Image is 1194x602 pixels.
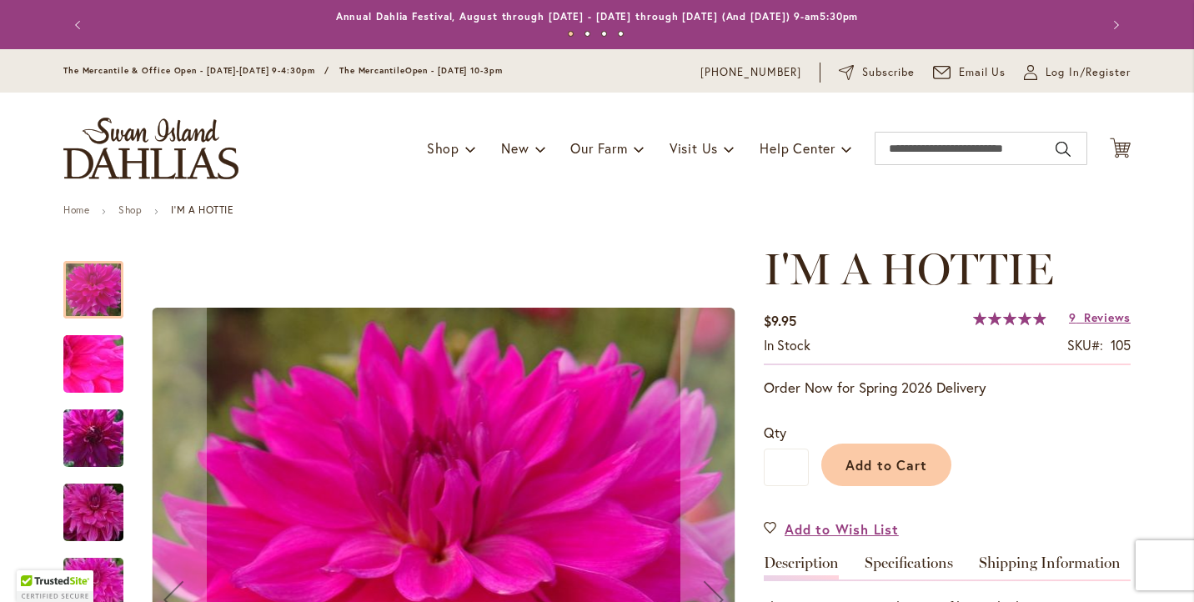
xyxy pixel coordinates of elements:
[601,31,607,37] button: 3 of 4
[764,336,810,355] div: Availability
[670,139,718,157] span: Visit Us
[63,319,140,393] div: I'm A Hottie
[501,139,529,157] span: New
[764,519,899,539] a: Add to Wish List
[33,473,153,553] img: I'm A Hottie
[700,64,801,81] a: [PHONE_NUMBER]
[63,8,97,42] button: Previous
[764,312,796,329] span: $9.95
[405,65,503,76] span: Open - [DATE] 10-3pm
[1097,8,1131,42] button: Next
[1069,309,1131,325] a: 9 Reviews
[570,139,627,157] span: Our Farm
[118,203,142,216] a: Shop
[973,312,1046,325] div: 99%
[584,31,590,37] button: 2 of 4
[568,31,574,37] button: 1 of 4
[427,139,459,157] span: Shop
[764,336,810,354] span: In stock
[764,243,1054,295] span: I'M A HOTTIE
[1067,336,1103,354] strong: SKU
[760,139,835,157] span: Help Center
[33,399,153,479] img: I'm A Hottie
[764,424,786,441] span: Qty
[1111,336,1131,355] div: 105
[33,319,153,409] img: I'm A Hottie
[171,203,233,216] strong: I'M A HOTTIE
[63,203,89,216] a: Home
[336,10,859,23] a: Annual Dahlia Festival, August through [DATE] - [DATE] through [DATE] (And [DATE]) 9-am5:30pm
[821,444,951,486] button: Add to Cart
[63,467,140,541] div: I'm A Hottie
[63,65,405,76] span: The Mercantile & Office Open - [DATE]-[DATE] 9-4:30pm / The Mercantile
[959,64,1006,81] span: Email Us
[63,244,140,319] div: I'm A Hottie
[13,543,59,589] iframe: Launch Accessibility Center
[865,555,953,579] a: Specifications
[979,555,1121,579] a: Shipping Information
[845,456,928,474] span: Add to Cart
[63,393,140,467] div: I'm A Hottie
[785,519,899,539] span: Add to Wish List
[1046,64,1131,81] span: Log In/Register
[618,31,624,37] button: 4 of 4
[862,64,915,81] span: Subscribe
[1069,309,1076,325] span: 9
[764,555,839,579] a: Description
[933,64,1006,81] a: Email Us
[764,378,1131,398] p: Order Now for Spring 2026 Delivery
[1084,309,1131,325] span: Reviews
[63,118,238,179] a: store logo
[839,64,915,81] a: Subscribe
[1024,64,1131,81] a: Log In/Register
